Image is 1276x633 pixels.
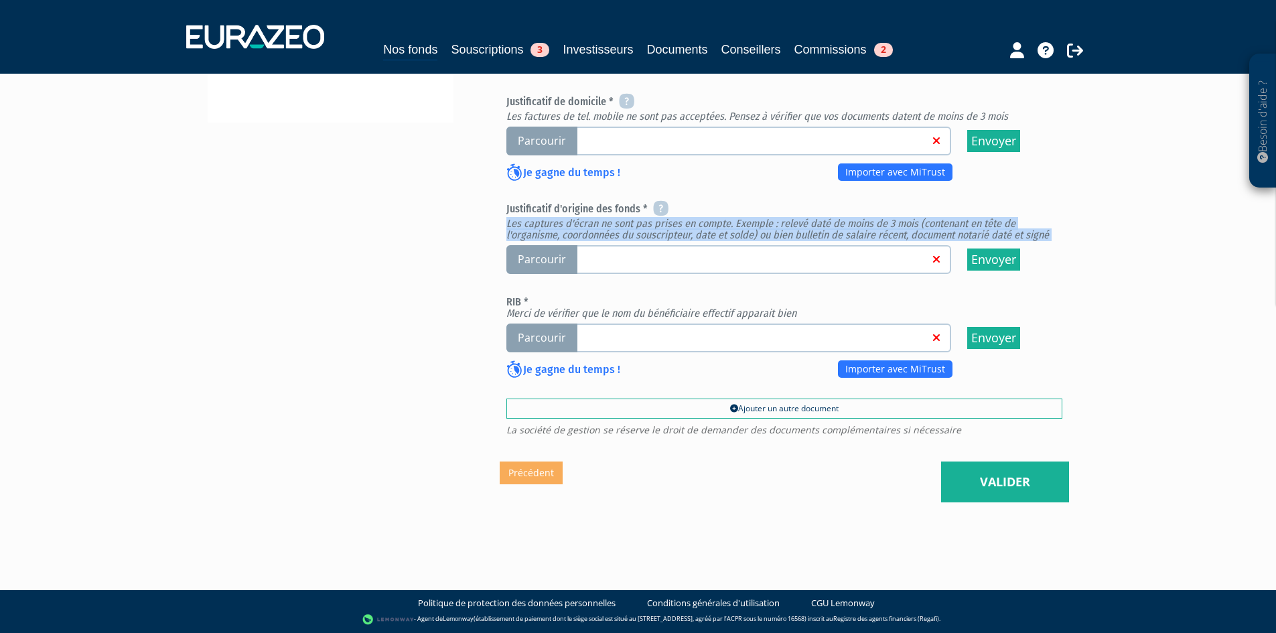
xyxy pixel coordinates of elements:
a: Souscriptions3 [451,40,549,59]
input: Envoyer [967,249,1020,271]
a: Lemonway [443,614,474,623]
a: CGU Lemonway [811,597,875,610]
a: Documents [647,40,708,59]
a: Précédent [500,462,563,484]
span: La société de gestion se réserve le droit de demander des documents complémentaires si nécessaire [506,425,1062,435]
h6: Justificatif de domicile * [506,94,1062,123]
a: Valider [941,462,1069,503]
span: Parcourir [506,127,577,155]
a: Importer avec MiTrust [838,360,952,378]
p: Je gagne du temps ! [506,165,620,182]
em: Merci de vérifier que le nom du bénéficiaire effectif apparait bien [506,307,796,320]
input: Envoyer [967,130,1020,152]
h6: Justificatif d'origine des fonds * [506,202,1062,241]
p: Je gagne du temps ! [506,362,620,379]
h6: RIB * [506,296,1062,320]
input: Envoyer [967,327,1020,349]
a: Importer avec MiTrust [838,163,952,181]
span: 2 [874,43,893,57]
a: Investisseurs [563,40,633,59]
span: Parcourir [506,245,577,274]
span: 3 [530,43,549,57]
p: Besoin d'aide ? [1255,61,1271,182]
div: - Agent de (établissement de paiement dont le siège social est situé au [STREET_ADDRESS], agréé p... [13,613,1263,626]
a: Nos fonds [383,40,437,61]
a: Registre des agents financiers (Regafi) [833,614,939,623]
a: Conseillers [721,40,781,59]
em: Les factures de tel. mobile ne sont pas acceptées. Pensez à vérifier que vos documents datent de ... [506,110,1008,123]
img: 1732889491-logotype_eurazeo_blanc_rvb.png [186,25,324,49]
a: Commissions2 [794,40,893,59]
span: Parcourir [506,324,577,352]
a: Politique de protection des données personnelles [418,597,616,610]
a: Ajouter un autre document [506,399,1062,419]
a: Conditions générales d'utilisation [647,597,780,610]
em: Les captures d'écran ne sont pas prises en compte. Exemple : relevé daté de moins de 3 mois (cont... [506,217,1049,242]
img: logo-lemonway.png [362,613,414,626]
